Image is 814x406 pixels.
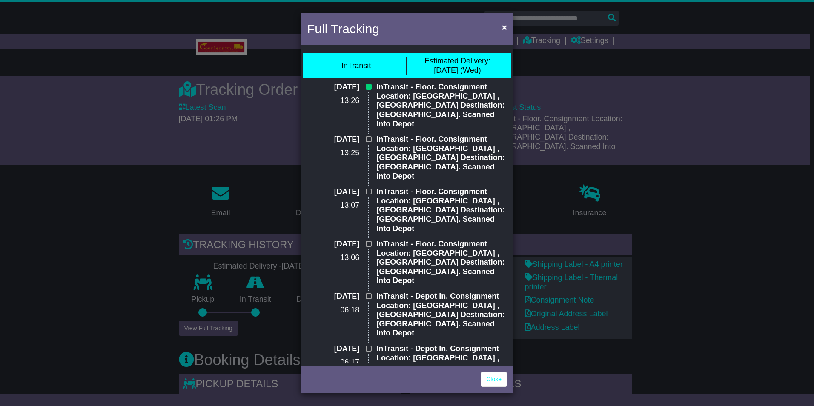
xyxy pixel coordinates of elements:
[307,19,379,38] h4: Full Tracking
[376,135,507,181] p: InTransit - Floor. Consignment Location: [GEOGRAPHIC_DATA] , [GEOGRAPHIC_DATA] Destination: [GEOG...
[307,240,359,249] p: [DATE]
[341,61,371,71] div: InTransit
[376,344,507,390] p: InTransit - Depot In. Consignment Location: [GEOGRAPHIC_DATA] , [GEOGRAPHIC_DATA] Destination: [G...
[307,358,359,367] p: 06:17
[307,135,359,144] p: [DATE]
[307,149,359,158] p: 13:25
[307,187,359,197] p: [DATE]
[307,292,359,301] p: [DATE]
[424,57,490,75] div: [DATE] (Wed)
[307,83,359,92] p: [DATE]
[307,306,359,315] p: 06:18
[376,292,507,338] p: InTransit - Depot In. Consignment Location: [GEOGRAPHIC_DATA] , [GEOGRAPHIC_DATA] Destination: [G...
[481,372,507,387] a: Close
[307,253,359,263] p: 13:06
[307,96,359,106] p: 13:26
[376,187,507,233] p: InTransit - Floor. Consignment Location: [GEOGRAPHIC_DATA] , [GEOGRAPHIC_DATA] Destination: [GEOG...
[502,22,507,32] span: ×
[498,18,511,36] button: Close
[307,344,359,354] p: [DATE]
[424,57,490,65] span: Estimated Delivery:
[376,83,507,129] p: InTransit - Floor. Consignment Location: [GEOGRAPHIC_DATA] , [GEOGRAPHIC_DATA] Destination: [GEOG...
[307,201,359,210] p: 13:07
[376,240,507,286] p: InTransit - Floor. Consignment Location: [GEOGRAPHIC_DATA] , [GEOGRAPHIC_DATA] Destination: [GEOG...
